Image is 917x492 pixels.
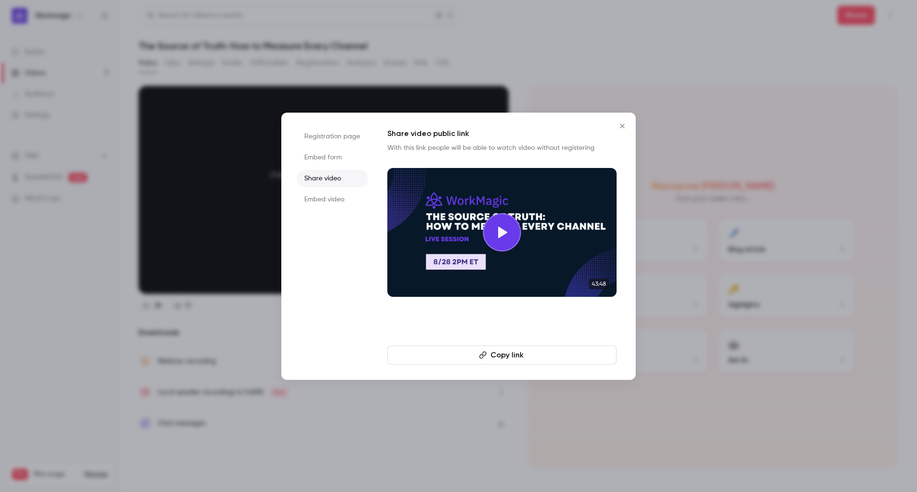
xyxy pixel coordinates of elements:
a: 43:48 [387,168,617,297]
li: Embed video [297,191,368,208]
li: Share video [297,170,368,187]
button: Copy link [387,345,617,365]
p: With this link people will be able to watch video without registering [387,143,617,153]
span: 43:48 [589,279,609,289]
button: Close [613,116,632,136]
h1: Share video public link [387,128,617,139]
li: Embed form [297,149,368,166]
li: Registration page [297,128,368,145]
